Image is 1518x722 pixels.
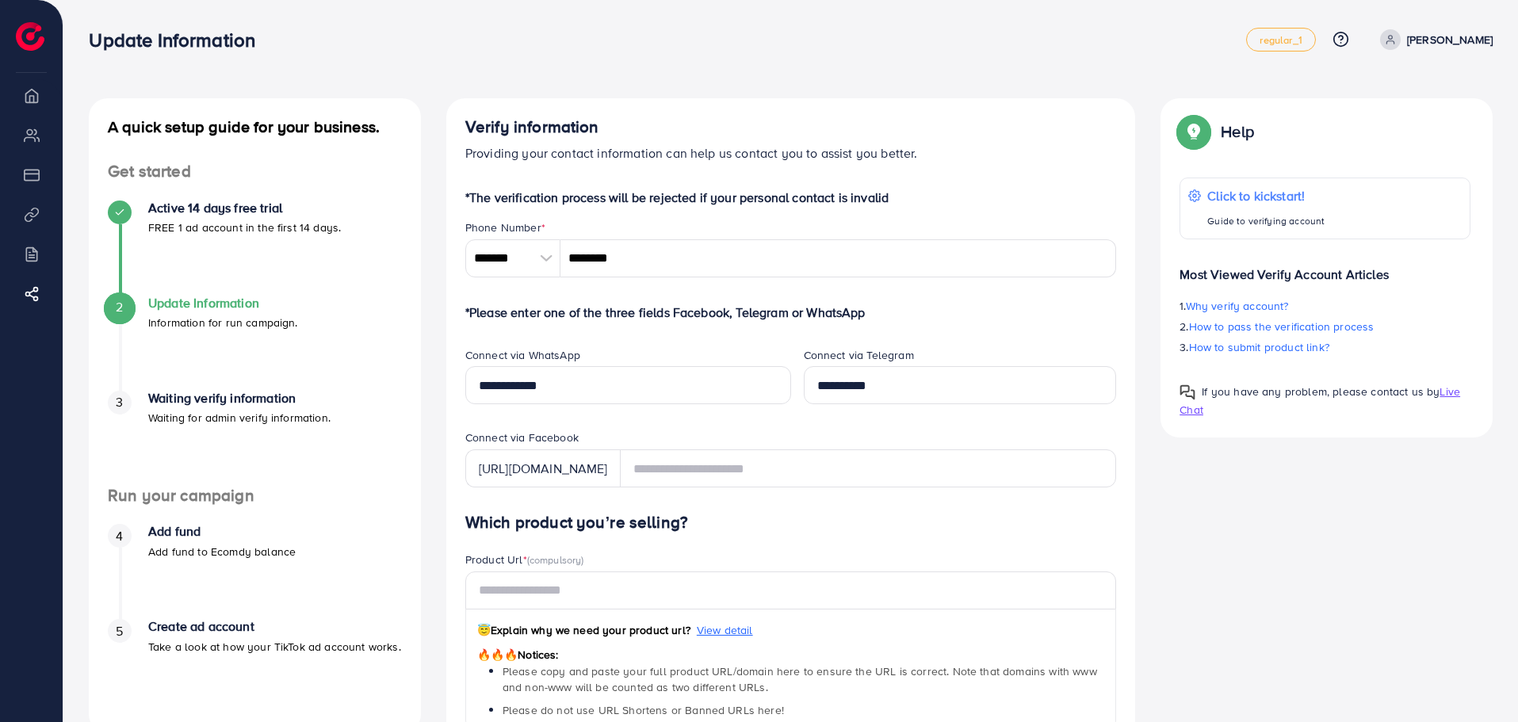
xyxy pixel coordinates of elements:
span: Explain why we need your product url? [477,622,690,638]
p: Add fund to Ecomdy balance [148,542,296,561]
p: 1. [1180,296,1470,315]
p: *The verification process will be rejected if your personal contact is invalid [465,188,1117,207]
span: How to pass the verification process [1189,319,1375,334]
span: 2 [116,298,123,316]
span: Why verify account? [1186,298,1289,314]
span: 5 [116,622,123,640]
div: [URL][DOMAIN_NAME] [465,449,621,487]
li: Waiting verify information [89,391,421,486]
span: 3 [116,393,123,411]
li: Active 14 days free trial [89,201,421,296]
span: View detail [697,622,753,638]
img: logo [16,22,44,51]
h4: Get started [89,162,421,181]
p: Providing your contact information can help us contact you to assist you better. [465,143,1117,162]
p: 3. [1180,338,1470,357]
li: Create ad account [89,619,421,714]
span: Please do not use URL Shortens or Banned URLs here! [503,702,784,718]
p: Take a look at how your TikTok ad account works. [148,637,401,656]
p: FREE 1 ad account in the first 14 days. [148,218,341,237]
li: Add fund [89,524,421,619]
span: regular_1 [1260,35,1302,45]
p: Most Viewed Verify Account Articles [1180,252,1470,284]
p: [PERSON_NAME] [1407,30,1493,49]
h4: Add fund [148,524,296,539]
iframe: Chat [1451,651,1506,710]
h4: Run your campaign [89,486,421,506]
p: Guide to verifying account [1207,212,1325,231]
label: Product Url [465,552,584,567]
h4: Which product you’re selling? [465,513,1117,533]
h4: A quick setup guide for your business. [89,117,421,136]
span: Notices: [477,647,559,663]
span: 🔥🔥🔥 [477,647,518,663]
p: *Please enter one of the three fields Facebook, Telegram or WhatsApp [465,303,1117,322]
span: (compulsory) [527,552,584,567]
p: 2. [1180,317,1470,336]
span: 4 [116,527,123,545]
h3: Update Information [89,29,268,52]
label: Phone Number [465,220,545,235]
p: Click to kickstart! [1207,186,1325,205]
li: Update Information [89,296,421,391]
span: Please copy and paste your full product URL/domain here to ensure the URL is correct. Note that d... [503,663,1097,695]
h4: Update Information [148,296,298,311]
h4: Create ad account [148,619,401,634]
h4: Verify information [465,117,1117,137]
span: How to submit product link? [1189,339,1329,355]
span: 😇 [477,622,491,638]
img: Popup guide [1180,117,1208,146]
a: [PERSON_NAME] [1374,29,1493,50]
p: Help [1221,122,1254,141]
a: regular_1 [1246,28,1315,52]
h4: Waiting verify information [148,391,331,406]
p: Waiting for admin verify information. [148,408,331,427]
h4: Active 14 days free trial [148,201,341,216]
label: Connect via Facebook [465,430,579,445]
span: If you have any problem, please contact us by [1202,384,1440,399]
label: Connect via WhatsApp [465,347,580,363]
label: Connect via Telegram [804,347,914,363]
p: Information for run campaign. [148,313,298,332]
img: Popup guide [1180,384,1195,400]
